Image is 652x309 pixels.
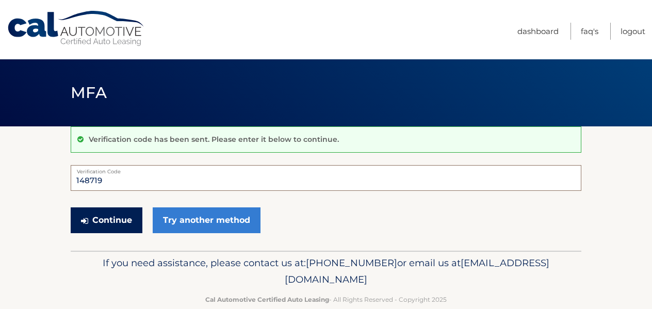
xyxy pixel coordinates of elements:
[71,83,107,102] span: MFA
[7,10,146,47] a: Cal Automotive
[581,23,598,40] a: FAQ's
[71,207,142,233] button: Continue
[517,23,559,40] a: Dashboard
[621,23,645,40] a: Logout
[205,296,329,303] strong: Cal Automotive Certified Auto Leasing
[71,165,581,191] input: Verification Code
[77,294,575,305] p: - All Rights Reserved - Copyright 2025
[89,135,339,144] p: Verification code has been sent. Please enter it below to continue.
[77,255,575,288] p: If you need assistance, please contact us at: or email us at
[153,207,260,233] a: Try another method
[285,257,549,285] span: [EMAIL_ADDRESS][DOMAIN_NAME]
[71,165,581,173] label: Verification Code
[306,257,397,269] span: [PHONE_NUMBER]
